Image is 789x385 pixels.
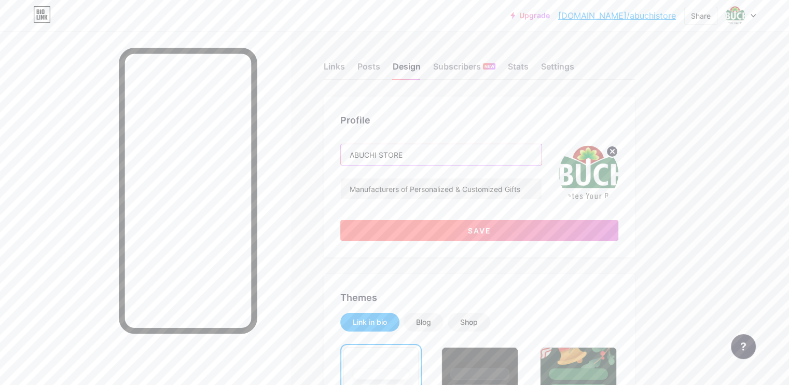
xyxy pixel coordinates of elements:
input: Bio [341,178,542,199]
div: Shop [460,317,478,327]
div: Stats [508,60,529,79]
div: Links [324,60,345,79]
div: Posts [357,60,380,79]
span: Save [468,226,491,235]
div: Design [393,60,421,79]
a: [DOMAIN_NAME]/abuchistore [558,9,676,22]
div: Themes [340,291,618,305]
button: Save [340,220,618,241]
div: Share [691,10,711,21]
input: Name [341,144,542,165]
span: NEW [485,63,494,70]
div: Settings [541,60,574,79]
div: Subscribers [433,60,495,79]
a: Upgrade [510,11,550,20]
div: Blog [416,317,431,327]
div: Link in bio [353,317,387,327]
img: abuchistore [725,6,745,25]
div: Profile [340,113,618,127]
img: abuchistore [559,144,618,203]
